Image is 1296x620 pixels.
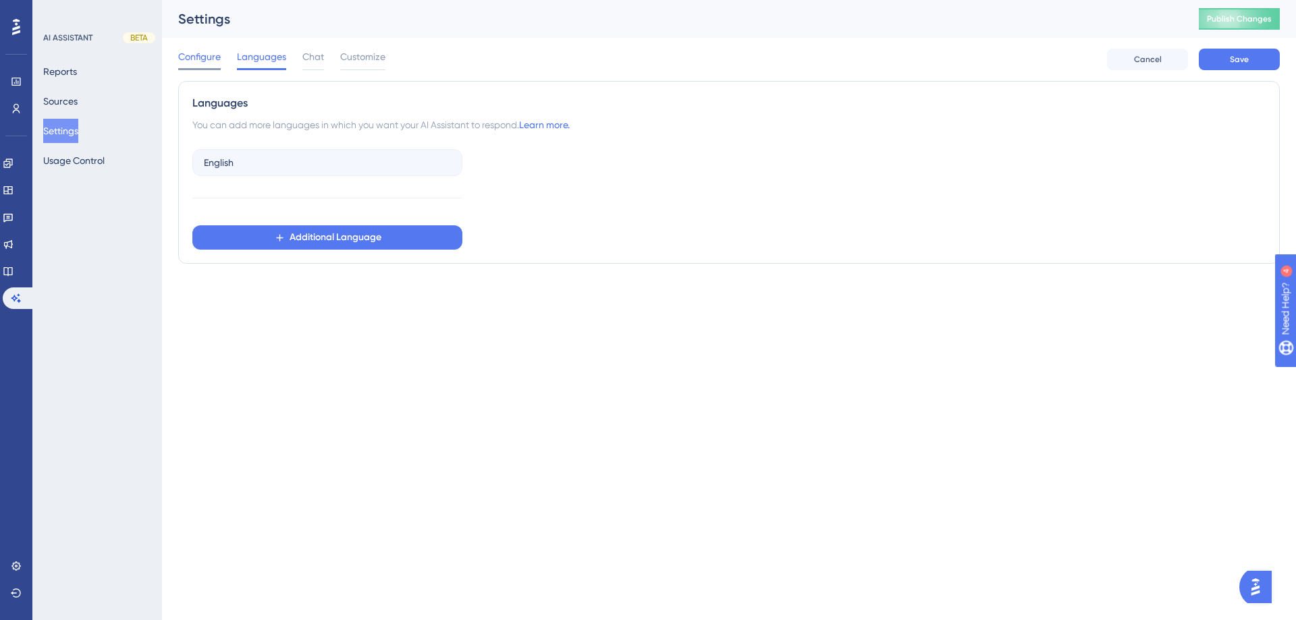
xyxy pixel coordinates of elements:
[1199,8,1280,30] button: Publish Changes
[192,225,462,250] button: Additional Language
[237,49,286,65] span: Languages
[43,148,105,173] button: Usage Control
[340,49,385,65] span: Customize
[204,154,234,171] span: English
[1230,54,1249,65] span: Save
[192,95,1266,111] div: Languages
[1207,13,1272,24] span: Publish Changes
[32,3,84,20] span: Need Help?
[123,32,155,43] div: BETA
[1239,567,1280,607] iframe: UserGuiding AI Assistant Launcher
[94,7,98,18] div: 4
[43,119,78,143] button: Settings
[1107,49,1188,70] button: Cancel
[43,32,92,43] div: AI ASSISTANT
[192,117,1266,133] div: You can add more languages in which you want your AI Assistant to respond.
[178,49,221,65] span: Configure
[302,49,324,65] span: Chat
[1134,54,1162,65] span: Cancel
[178,9,1165,28] div: Settings
[519,119,570,130] a: Learn more.
[290,229,381,246] span: Additional Language
[43,59,77,84] button: Reports
[43,89,78,113] button: Sources
[1199,49,1280,70] button: Save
